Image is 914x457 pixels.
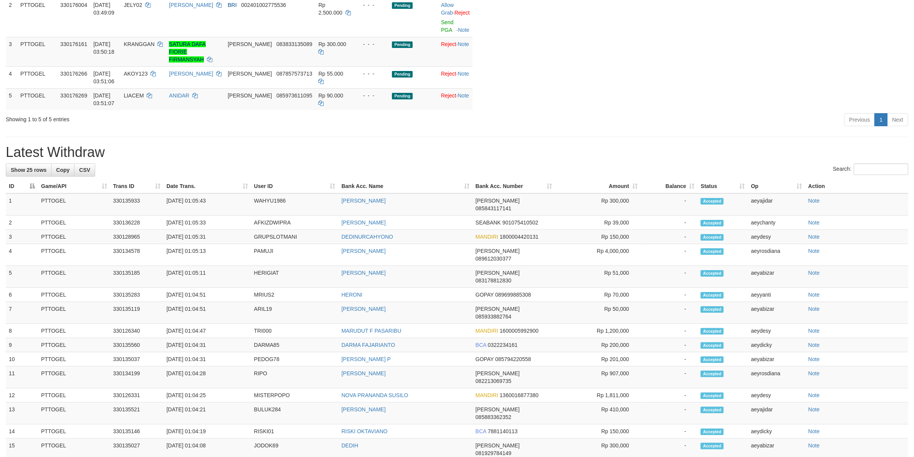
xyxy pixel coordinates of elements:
td: PTTOGEL [17,88,57,110]
a: Note [458,41,469,47]
td: AFKIZDWIPRA [251,216,339,230]
td: 3 [6,230,38,244]
span: · [441,2,455,16]
td: PTTOGEL [38,403,110,424]
td: 330134199 [110,366,164,388]
a: Reject [441,41,456,47]
label: Search: [833,163,908,175]
div: - - - [357,92,386,99]
span: KRANGGAN [124,41,154,47]
td: - [641,244,698,266]
td: aeychanty [748,216,805,230]
span: Copy 7881140113 to clipboard [488,428,518,434]
td: Rp 907,000 [555,366,641,388]
td: PTTOGEL [38,352,110,366]
a: RISKI OKTAVIANO [342,428,388,434]
td: 330135933 [110,193,164,216]
span: Copy 085843117141 to clipboard [476,205,511,211]
a: Note [808,406,820,412]
th: Balance: activate to sort column ascending [641,179,698,193]
a: Reject [455,10,470,16]
td: PTTOGEL [38,388,110,403]
td: - [641,193,698,216]
td: PEDOG78 [251,352,339,366]
td: aeydicky [748,424,805,439]
span: [PERSON_NAME] [228,92,272,99]
td: RISKI01 [251,424,339,439]
td: aeydesy [748,388,805,403]
span: Copy 085973611095 to clipboard [276,92,312,99]
td: aeydesy [748,324,805,338]
span: [PERSON_NAME] [476,406,520,412]
td: [DATE] 01:04:21 [164,403,251,424]
span: [PERSON_NAME] [476,270,520,276]
td: Rp 201,000 [555,352,641,366]
a: Note [808,342,820,348]
span: Rp 90.000 [319,92,344,99]
a: [PERSON_NAME] [342,406,386,412]
a: Reject [441,71,456,77]
td: aeydesy [748,230,805,244]
th: ID: activate to sort column descending [6,179,38,193]
td: PTTOGEL [38,302,110,324]
span: Copy 0322234161 to clipboard [488,342,518,348]
td: Rp 39,000 [555,216,641,230]
span: CSV [79,167,90,173]
a: Allow Grab [441,2,454,16]
td: aeyabizar [748,352,805,366]
td: 330128965 [110,230,164,244]
a: Note [808,219,820,226]
div: - - - [357,70,386,78]
a: Note [808,234,820,240]
td: PTTOGEL [38,216,110,230]
td: GRUPSLOTMANI [251,230,339,244]
td: 330135283 [110,288,164,302]
th: Bank Acc. Name: activate to sort column ascending [339,179,473,193]
td: Rp 4,000,000 [555,244,641,266]
span: [DATE] 03:51:06 [93,71,114,84]
td: [DATE] 01:04:31 [164,352,251,366]
td: aeyajidar [748,193,805,216]
td: 5 [6,88,17,110]
a: [PERSON_NAME] [169,2,213,8]
td: 11 [6,366,38,388]
td: 2 [6,216,38,230]
td: Rp 51,000 [555,266,641,288]
td: 12 [6,388,38,403]
td: - [641,366,698,388]
a: Note [458,27,469,33]
span: Copy 089612030377 to clipboard [476,256,511,262]
a: [PERSON_NAME] [342,219,386,226]
a: [PERSON_NAME] [169,71,213,77]
td: BULUK284 [251,403,339,424]
td: [DATE] 01:04:47 [164,324,251,338]
td: 7 [6,302,38,324]
td: 330136228 [110,216,164,230]
td: 13 [6,403,38,424]
td: aeyabizar [748,266,805,288]
a: Note [808,442,820,449]
td: 330126340 [110,324,164,338]
span: AKOY123 [124,71,147,77]
span: Copy 085933882764 to clipboard [476,313,511,320]
a: Copy [51,163,74,177]
span: Accepted [701,356,724,363]
td: [DATE] 01:04:25 [164,388,251,403]
span: Copy 083833135089 to clipboard [276,41,312,47]
span: Copy 002401002775536 to clipboard [241,2,286,8]
span: MANDIRI [476,234,498,240]
td: - [641,288,698,302]
td: [DATE] 01:04:51 [164,302,251,324]
th: Bank Acc. Number: activate to sort column ascending [473,179,555,193]
td: Rp 1,811,000 [555,388,641,403]
span: Show 25 rows [11,167,46,173]
span: SEABANK [476,219,501,226]
td: [DATE] 01:04:31 [164,338,251,352]
span: Rp 2.500.000 [319,2,342,16]
td: [DATE] 01:04:51 [164,288,251,302]
span: JELY02 [124,2,142,8]
td: Rp 300,000 [555,193,641,216]
a: Note [458,92,469,99]
td: 4 [6,244,38,266]
td: [DATE] 01:04:19 [164,424,251,439]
